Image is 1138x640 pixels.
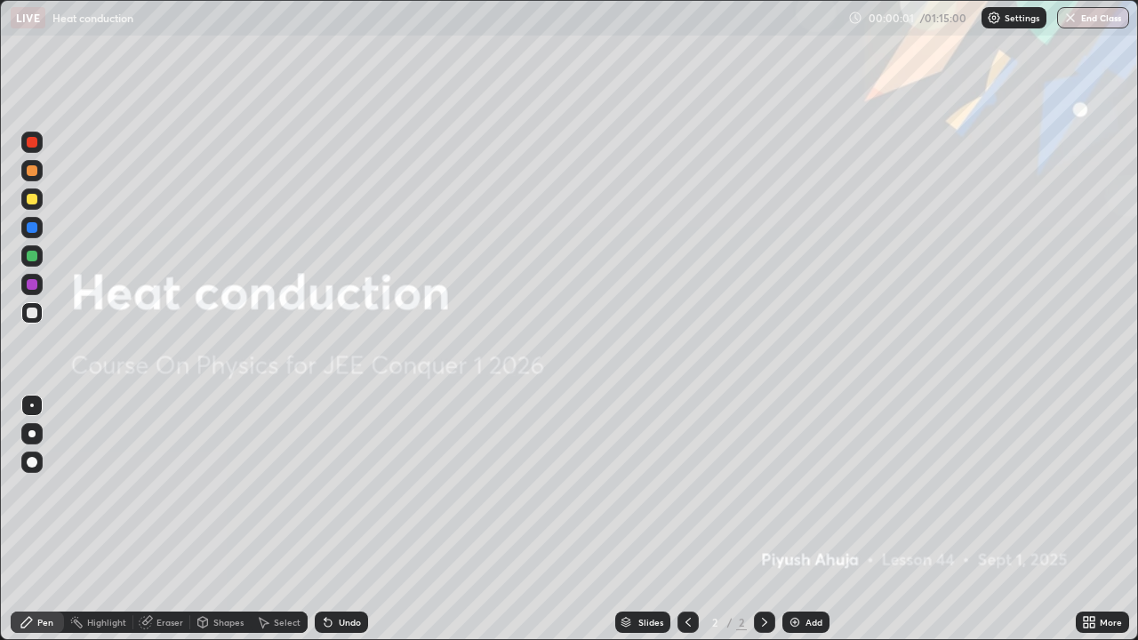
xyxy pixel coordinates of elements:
p: Settings [1005,13,1039,22]
img: class-settings-icons [987,11,1001,25]
div: / [727,617,733,628]
div: Highlight [87,618,126,627]
div: Select [274,618,301,627]
div: Eraser [156,618,183,627]
button: End Class [1057,7,1129,28]
div: Shapes [213,618,244,627]
img: add-slide-button [788,615,802,629]
img: end-class-cross [1063,11,1078,25]
p: Heat conduction [52,11,133,25]
div: Slides [638,618,663,627]
div: 2 [706,617,724,628]
div: Undo [339,618,361,627]
div: 2 [736,614,747,630]
p: LIVE [16,11,40,25]
div: Pen [37,618,53,627]
div: More [1100,618,1122,627]
div: Add [805,618,822,627]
